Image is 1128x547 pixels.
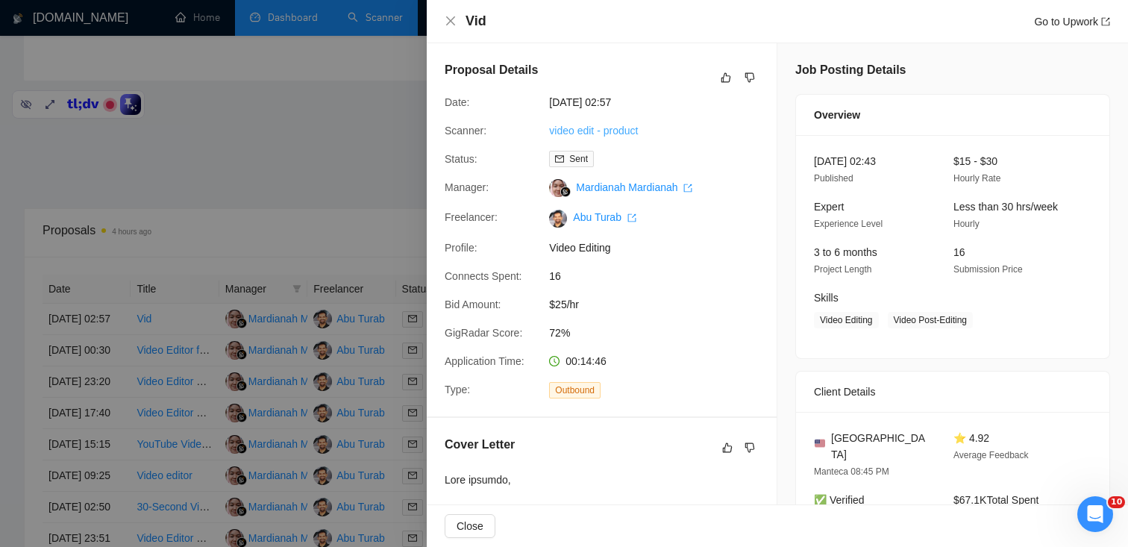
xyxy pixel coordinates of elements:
button: like [718,439,736,457]
span: Hourly [953,219,980,229]
a: video edit - product [549,125,638,137]
span: Scanner: [445,125,486,137]
span: Application Time: [445,355,524,367]
button: like [717,69,735,87]
span: Manager: [445,181,489,193]
span: Connects Spent: [445,270,522,282]
span: [DATE] 02:43 [814,155,876,167]
span: Video Post-Editing [888,312,974,328]
span: Status: [445,153,477,165]
span: like [722,442,733,454]
span: Submission Price [953,264,1023,275]
span: Outbound [549,382,601,398]
span: export [683,184,692,193]
span: $15 - $30 [953,155,997,167]
span: 3 to 6 months [814,246,877,258]
span: ✅ Verified [814,494,865,506]
span: 16 [953,246,965,258]
span: [DATE] 02:57 [549,94,773,110]
span: [GEOGRAPHIC_DATA] [831,430,930,463]
h5: Cover Letter [445,436,515,454]
span: Video Editing [814,312,879,328]
img: gigradar-bm.png [560,187,571,197]
span: Date: [445,96,469,108]
span: Overview [814,107,860,123]
span: Expert [814,201,844,213]
span: Skills [814,292,839,304]
span: $25/hr [549,296,773,313]
span: Experience Level [814,219,883,229]
a: Abu Turab export [573,211,636,223]
span: Manteca 08:45 PM [814,466,889,477]
div: Client Details [814,372,1091,412]
span: Video Editing [549,240,773,256]
button: dislike [741,439,759,457]
span: GigRadar Score: [445,327,522,339]
span: 72% [549,325,773,341]
span: Bid Amount: [445,298,501,310]
span: Profile: [445,242,477,254]
span: export [1101,17,1110,26]
span: export [627,213,636,222]
span: Less than 30 hrs/week [953,201,1058,213]
span: 16 [549,268,773,284]
button: Close [445,514,495,538]
span: dislike [745,72,755,84]
span: Type: [445,384,470,396]
span: Close [457,518,483,534]
h5: Proposal Details [445,61,538,79]
span: ⭐ 4.92 [953,432,989,444]
span: 00:14:46 [565,355,607,367]
span: Published [814,173,853,184]
span: dislike [745,442,755,454]
span: Sent [569,154,588,164]
span: Freelancer: [445,211,498,223]
a: Mardianah Mardianah export [576,181,692,193]
span: Hourly Rate [953,173,1000,184]
button: Close [445,15,457,28]
span: Average Feedback [953,450,1029,460]
span: clock-circle [549,356,560,366]
a: Go to Upworkexport [1034,16,1110,28]
span: like [721,72,731,84]
h5: Job Posting Details [795,61,906,79]
span: Project Length [814,264,871,275]
button: dislike [741,69,759,87]
span: close [445,15,457,27]
iframe: Intercom live chat [1077,496,1113,532]
h4: Vid [466,12,486,31]
img: 🇺🇸 [815,438,825,448]
span: 10 [1108,496,1125,508]
img: c17AIh_ouQ017qqbpv5dMJlI87Xz-ZQrLW95avSDtJqyTu-v4YmXMF36r_-N9cmn4S [549,210,567,228]
span: $67.1K Total Spent [953,494,1038,506]
span: mail [555,154,564,163]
